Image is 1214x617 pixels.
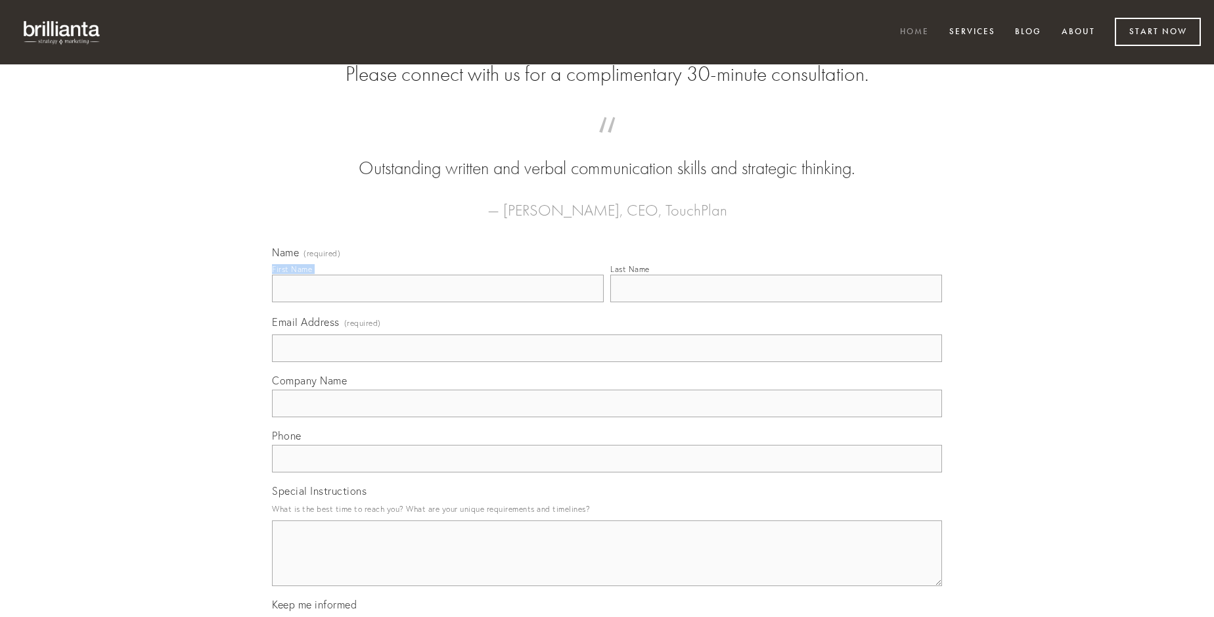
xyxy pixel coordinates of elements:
[272,264,312,274] div: First Name
[272,246,299,259] span: Name
[272,374,347,387] span: Company Name
[272,484,367,497] span: Special Instructions
[272,62,942,87] h2: Please connect with us for a complimentary 30-minute consultation.
[610,264,650,274] div: Last Name
[272,429,302,442] span: Phone
[303,250,340,258] span: (required)
[1053,22,1104,43] a: About
[293,130,921,156] span: “
[272,315,340,329] span: Email Address
[1006,22,1050,43] a: Blog
[344,314,381,332] span: (required)
[941,22,1004,43] a: Services
[1115,18,1201,46] a: Start Now
[272,500,942,518] p: What is the best time to reach you? What are your unique requirements and timelines?
[293,130,921,181] blockquote: Outstanding written and verbal communication skills and strategic thinking.
[13,13,112,51] img: brillianta - research, strategy, marketing
[272,598,357,611] span: Keep me informed
[891,22,937,43] a: Home
[293,181,921,223] figcaption: — [PERSON_NAME], CEO, TouchPlan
